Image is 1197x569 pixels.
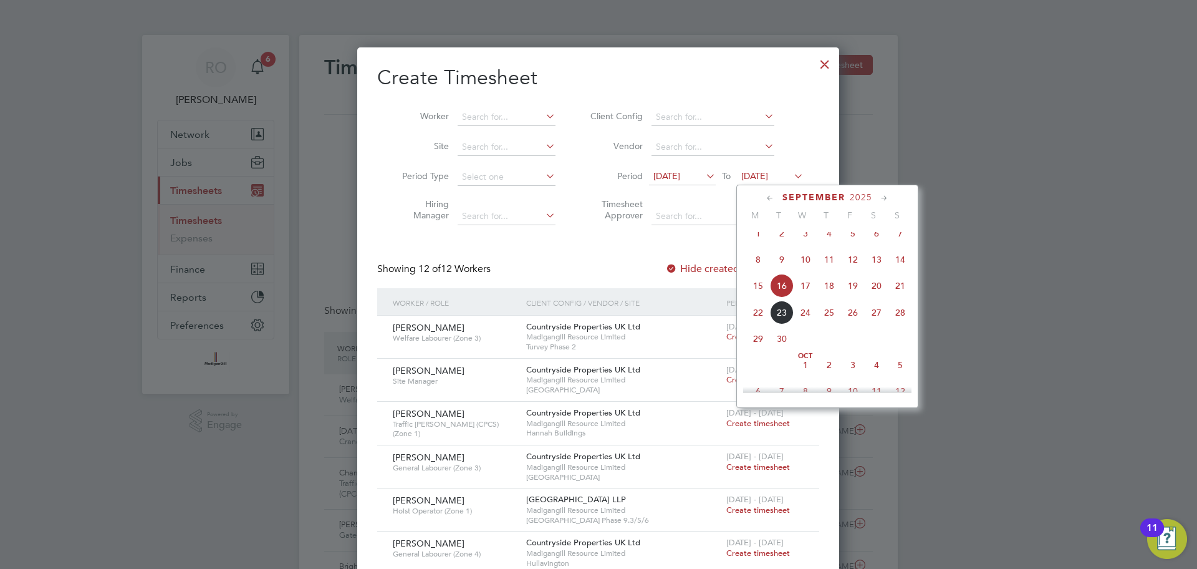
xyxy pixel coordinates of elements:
span: Countryside Properties UK Ltd [526,537,640,548]
span: [PERSON_NAME] [393,452,464,463]
span: To [718,168,734,184]
input: Select one [458,168,555,186]
span: [DATE] - [DATE] [726,321,784,332]
span: Welfare Labourer (Zone 3) [393,333,517,343]
span: Create timesheet [726,418,790,429]
span: 7 [770,379,794,403]
span: [PERSON_NAME] [393,538,464,549]
span: Madigangill Resource Limited [526,548,720,558]
label: Worker [393,110,449,122]
span: 12 of [418,263,441,275]
span: [DATE] - [DATE] [726,407,784,418]
label: Timesheet Approver [587,198,643,221]
span: Madigangill Resource Limited [526,505,720,515]
span: Countryside Properties UK Ltd [526,451,640,462]
span: 13 [865,248,888,271]
span: [PERSON_NAME] [393,322,464,333]
span: 10 [841,379,865,403]
span: 19 [841,274,865,298]
span: 22 [746,301,770,324]
span: M [743,210,767,221]
span: [PERSON_NAME] [393,408,464,419]
span: Oct [794,353,817,359]
span: 26 [841,301,865,324]
span: [DATE] - [DATE] [726,364,784,375]
span: Countryside Properties UK Ltd [526,321,640,332]
input: Search for... [651,109,774,126]
input: Search for... [458,139,555,156]
span: Countryside Properties UK Ltd [526,407,640,418]
span: 27 [865,301,888,324]
span: 7 [888,221,912,245]
label: Period [587,170,643,182]
span: September [782,192,845,203]
div: Client Config / Vendor / Site [523,288,723,317]
span: 9 [817,379,841,403]
span: 3 [794,221,817,245]
span: [GEOGRAPHIC_DATA] [526,472,720,482]
span: [PERSON_NAME] [393,365,464,376]
div: Showing [377,263,493,276]
span: 4 [865,353,888,377]
span: Madigangill Resource Limited [526,462,720,472]
label: Hide created timesheets [665,263,792,275]
span: [GEOGRAPHIC_DATA] Phase 9.3/5/6 [526,515,720,525]
span: T [814,210,838,221]
span: [PERSON_NAME] [393,495,464,506]
label: Vendor [587,140,643,152]
span: 30 [770,327,794,351]
label: Period Type [393,170,449,182]
span: 10 [794,248,817,271]
span: 8 [746,248,770,271]
span: General Labourer (Zone 4) [393,549,517,559]
span: Hannah Buildings [526,428,720,438]
span: 11 [817,248,841,271]
h2: Create Timesheet [377,65,819,91]
span: S [885,210,909,221]
span: 12 Workers [418,263,491,275]
button: Open Resource Center, 11 new notifications [1147,519,1187,559]
input: Search for... [651,208,774,225]
input: Search for... [458,109,555,126]
span: General Labourer (Zone 3) [393,463,517,473]
span: 5 [841,221,865,245]
span: 14 [888,248,912,271]
span: 20 [865,274,888,298]
span: Madigangill Resource Limited [526,419,720,429]
span: 24 [794,301,817,324]
span: 3 [841,353,865,377]
div: 11 [1147,528,1158,544]
span: [DATE] - [DATE] [726,451,784,462]
span: 2025 [850,192,872,203]
span: Madigangill Resource Limited [526,332,720,342]
span: Create timesheet [726,331,790,342]
span: Madigangill Resource Limited [526,375,720,385]
div: Period [723,288,807,317]
span: [GEOGRAPHIC_DATA] [526,385,720,395]
div: Worker / Role [390,288,523,317]
span: Create timesheet [726,462,790,472]
span: 2 [817,353,841,377]
span: 1 [746,221,770,245]
span: S [862,210,885,221]
span: [GEOGRAPHIC_DATA] LLP [526,494,626,505]
span: 6 [746,379,770,403]
span: 6 [865,221,888,245]
span: W [791,210,814,221]
span: [DATE] [741,170,768,182]
span: 9 [770,248,794,271]
span: 11 [865,379,888,403]
span: 21 [888,274,912,298]
span: 2 [770,221,794,245]
span: Create timesheet [726,374,790,385]
span: 5 [888,353,912,377]
span: 28 [888,301,912,324]
span: 17 [794,274,817,298]
label: Hiring Manager [393,198,449,221]
span: Site Manager [393,376,517,386]
span: 18 [817,274,841,298]
span: 29 [746,327,770,351]
span: Create timesheet [726,548,790,558]
span: 8 [794,379,817,403]
span: Turvey Phase 2 [526,342,720,352]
